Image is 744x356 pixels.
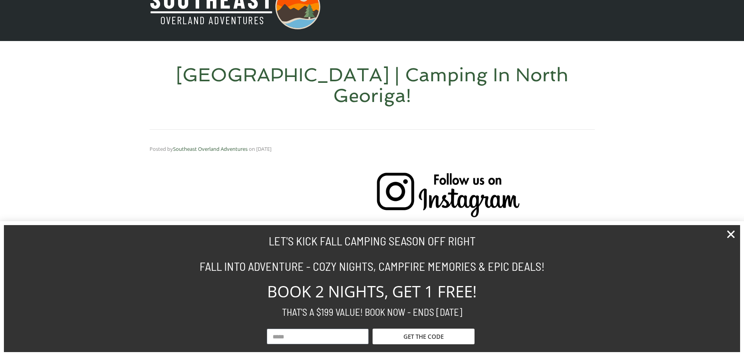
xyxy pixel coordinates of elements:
[373,329,475,344] button: GET THE CODE
[726,229,736,240] a: Close
[173,145,248,152] a: Southeast Overland Adventures
[153,307,591,317] h2: THAT'S A $199 VALUE! BOOK NOW - ENDS [DATE]
[224,172,368,223] iframe: fb:page Facebook Social Plugin
[249,145,255,152] span: on
[376,172,521,218] img: follow-us-on-instagram-southeast-overland-adventures.png
[153,235,591,247] h2: LET'S KICK FALL CAMPING SEASON OFF RIGHT
[150,145,248,152] span: Posted by
[403,334,444,340] span: GET THE CODE
[176,64,568,106] h1: [GEOGRAPHIC_DATA] | Camping In North Georiga!
[153,260,591,272] h2: FALL INTO ADVENTURE - COZY NIGHTS, CAMPFIRE MEMORIES & EPIC DEALS!
[153,284,591,299] h2: BOOK 2 NIGHTS, GET 1 FREE!
[256,145,271,152] time: [DATE]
